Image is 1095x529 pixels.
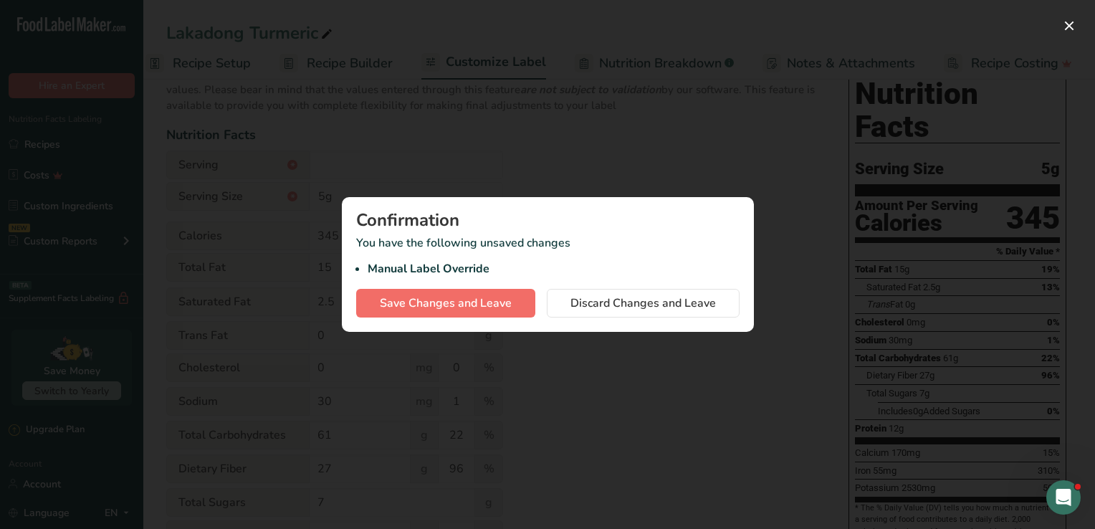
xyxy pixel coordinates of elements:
[356,289,535,318] button: Save Changes and Leave
[356,211,740,229] div: Confirmation
[570,295,716,312] span: Discard Changes and Leave
[380,295,512,312] span: Save Changes and Leave
[1046,480,1081,515] iframe: Intercom live chat
[356,234,740,277] p: You have the following unsaved changes
[547,289,740,318] button: Discard Changes and Leave
[368,260,740,277] li: Manual Label Override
